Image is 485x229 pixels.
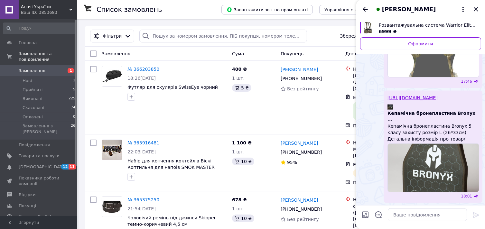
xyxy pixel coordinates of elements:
[353,72,418,92] div: [GEOGRAPHIC_DATA], №8 (до 30 кг): бульв. [STREET_ADDRESS]
[19,214,53,220] span: Каталог ProSale
[102,200,122,213] img: Фото товару
[382,5,436,14] span: [PERSON_NAME]
[127,197,159,202] a: № 365375250
[287,86,319,91] span: Без рейтингу
[61,164,69,169] span: 12
[19,192,35,198] span: Відгуки
[102,140,122,160] img: Фото товару
[232,67,247,72] span: 400 ₴
[127,85,218,90] a: Футляр для окулярів SwissEye чорний
[68,68,74,73] span: 1
[232,84,251,92] div: 5 ₴
[461,194,472,199] span: 18:01 12.10.2025
[279,148,323,157] div: [PHONE_NUMBER]
[73,114,75,120] span: 0
[232,51,244,56] span: Cума
[353,66,418,72] div: Нова Пошта
[127,158,215,170] a: Набір для копчення коктейлів Віскі Коптильня для напоїв SMOK MASTER
[281,197,318,203] a: [PERSON_NAME]
[374,211,383,219] button: Відкрити шаблони відповідей
[232,215,254,222] div: 10 ₴
[139,30,307,42] input: Пошук за номером замовлення, ПІБ покупця, номером телефону, Email, номером накладної
[461,79,472,84] span: 17:46 12.10.2025
[23,87,42,93] span: Прийняті
[363,22,372,33] img: 4980354440_w700_h500_rozgruzochnaya-sistema-warrior.jpg
[232,140,252,145] span: 1 100 ₴
[232,206,245,211] span: 1 шт.
[69,96,75,102] span: 225
[353,146,418,159] div: Мерефа, №1: вул. [PERSON_NAME], 1в
[19,68,45,74] span: Замовлення
[360,37,481,50] a: Оформити
[287,217,319,222] span: Без рейтингу
[127,76,156,81] span: 18:26[DATE]
[102,66,122,87] a: Фото товару
[387,123,479,142] span: Кепамічна бронепластина Bronyx 5 класу захисту розмір L (26*33см). Детальна інформація про товар/...
[472,5,480,13] button: Закрити
[71,123,75,135] span: 26
[279,205,323,214] div: [PHONE_NUMBER]
[97,6,162,14] h1: Список замовлень
[19,51,77,62] span: Замовлення та повідомлення
[387,110,479,123] span: Кепамічна бронепластина Bronyx ...
[387,105,393,110] img: Кепамічна бронепластина Bronyx ...
[102,197,122,217] a: Фото товару
[227,7,308,13] span: Завантажити звіт по пром-оплаті
[345,51,393,56] span: Доставка та оплата
[353,102,418,120] div: Отримано. Очікуйте SMS про надходження грошового переказу
[127,149,156,154] span: 22:03[DATE]
[19,142,50,148] span: Повідомлення
[69,164,76,169] span: 11
[127,215,216,227] a: Чоловічий ремінь під джинси Skipper темно-коричневий 4,5 см
[324,7,374,12] span: Управління статусами
[379,22,476,28] span: Розвантажувальна система Warrior Elite Ops Falcon Chest Rig
[232,149,245,154] span: 1 шт.
[232,197,247,202] span: 678 ₴
[281,140,318,146] a: [PERSON_NAME]
[340,33,387,39] span: Збережені фільтри:
[353,95,407,100] span: ЕН: 20 4512 6884 6965
[19,175,60,187] span: Показники роботи компанії
[71,105,75,111] span: 74
[21,10,77,15] div: Ваш ID: 3853683
[3,23,76,34] input: Пошук
[232,76,245,81] span: 1 шт.
[19,203,36,209] span: Покупці
[379,29,397,34] span: 6999 ₴
[387,95,438,100] a: [URL][DOMAIN_NAME]
[127,140,159,145] a: № 365916481
[387,143,479,192] img: Кепамічна бронепластина Bronyx ...
[287,160,297,165] span: 95%
[23,78,32,84] span: Нові
[23,96,42,102] span: Виконані
[353,162,407,167] span: ЕН: 20 4512 6765 3110
[23,105,44,111] span: Скасовані
[21,4,69,10] span: Апачі України
[73,87,75,93] span: 5
[353,179,418,186] div: Післяплата
[374,5,467,14] button: [PERSON_NAME]
[103,33,122,39] span: Фільтри
[353,169,399,177] div: Готово до видачі
[232,158,254,165] div: 10 ₴
[353,123,418,129] div: Післяплата
[353,140,418,146] div: Нова Пошта
[127,206,156,211] span: 21:54[DATE]
[319,5,379,14] button: Управління статусами
[73,78,75,84] span: 1
[127,67,159,72] a: № 366203850
[281,66,318,73] a: [PERSON_NAME]
[221,5,313,14] button: Завантажити звіт по пром-оплаті
[19,153,60,159] span: Товари та послуги
[102,70,122,83] img: Фото товару
[19,40,37,46] span: Головна
[102,51,130,56] span: Замовлення
[361,5,369,13] button: Назад
[23,114,43,120] span: Оплачені
[353,197,418,203] div: Нова Пошта
[279,74,323,83] div: [PHONE_NUMBER]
